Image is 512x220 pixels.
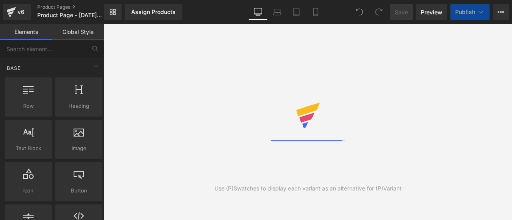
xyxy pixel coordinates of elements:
[306,4,325,20] a: Mobile
[37,12,102,18] span: Product Page - [DATE] 14:07:16
[493,4,509,20] button: More
[3,4,31,20] a: v6
[214,184,402,193] div: Use (P)Swatches to display each variant as an alternative for (P)Variant
[58,186,100,195] span: Button
[371,4,387,20] button: Redo
[7,102,50,110] span: Row
[352,4,368,20] button: Undo
[395,8,408,16] span: Save
[58,102,100,110] span: Heading
[450,4,490,20] button: Publish
[248,4,268,20] a: Desktop
[16,7,26,17] div: v6
[268,4,287,20] a: Laptop
[37,4,117,10] a: Product Pages
[52,24,104,40] a: Global Style
[6,64,22,72] span: Base
[416,4,447,20] a: Preview
[421,8,442,16] span: Preview
[7,186,50,195] span: Icon
[131,9,176,15] div: Assign Products
[455,9,475,15] span: Publish
[104,4,122,20] a: New Library
[7,144,50,153] span: Text Block
[58,144,100,153] span: Image
[287,4,306,20] a: Tablet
